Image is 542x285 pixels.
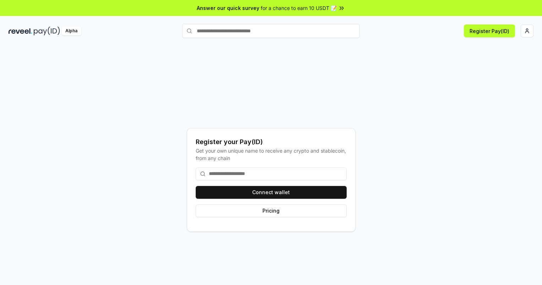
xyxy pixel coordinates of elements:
div: Get your own unique name to receive any crypto and stablecoin, from any chain [196,147,347,162]
img: reveel_dark [9,27,32,35]
div: Alpha [61,27,81,35]
button: Connect wallet [196,186,347,199]
button: Register Pay(ID) [464,24,515,37]
img: pay_id [34,27,60,35]
div: Register your Pay(ID) [196,137,347,147]
span: Answer our quick survey [197,4,259,12]
span: for a chance to earn 10 USDT 📝 [261,4,337,12]
button: Pricing [196,204,347,217]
